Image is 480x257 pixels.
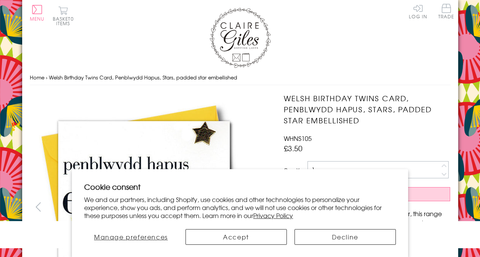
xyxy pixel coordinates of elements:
a: Home [30,74,44,81]
h1: Welsh Birthday Twins Card, Penblwydd Hapus, Stars, padded star embellished [284,93,450,126]
img: Claire Giles Greetings Cards [210,8,271,68]
button: Menu [30,5,45,21]
h2: Cookie consent [84,181,396,192]
p: We and our partners, including Shopify, use cookies and other technologies to personalize your ex... [84,196,396,219]
span: £3.50 [284,143,303,154]
button: Accept [185,229,287,245]
a: Trade [438,4,454,20]
button: prev [30,198,47,215]
span: WHNS105 [284,134,312,143]
span: Trade [438,4,454,19]
span: Manage preferences [94,232,168,241]
label: Quantity [284,166,302,173]
button: Decline [295,229,396,245]
button: Manage preferences [84,229,177,245]
button: Basket0 items [53,6,74,26]
nav: breadcrumbs [30,70,451,86]
span: 0 items [56,15,74,27]
span: Menu [30,15,45,22]
span: › [46,74,47,81]
span: Welsh Birthday Twins Card, Penblwydd Hapus, Stars, padded star embellished [49,74,237,81]
a: Log In [409,4,427,19]
a: Privacy Policy [253,211,293,220]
